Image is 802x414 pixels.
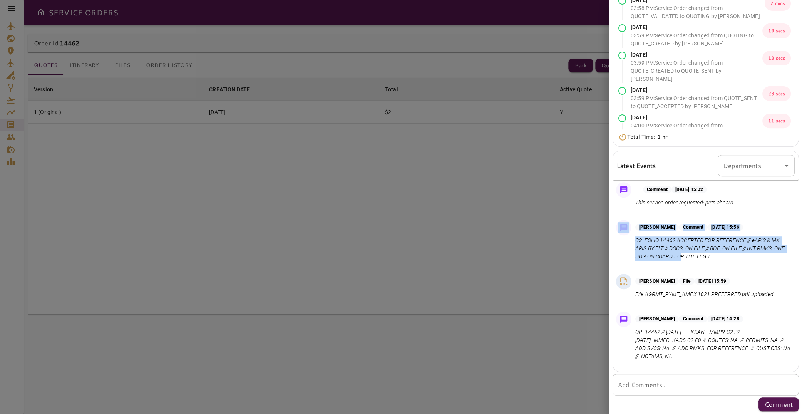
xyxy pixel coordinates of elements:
[631,4,765,20] p: 03:58 PM : Service Order changed from QUOTE_VALIDATED to QUOTING by [PERSON_NAME]
[631,94,762,111] p: 03:59 PM : Service Order changed from QUOTE_SENT to QUOTE_ACCEPTED by [PERSON_NAME]
[631,86,762,94] p: [DATE]
[618,276,630,287] img: PDF File
[618,222,629,233] img: Message Icon
[707,224,743,231] p: [DATE] 15:56
[765,400,793,409] p: Comment
[758,397,799,411] button: Comment
[635,290,774,298] p: File AGRMT_PYMT_AMEX 1021 PREFERRED.pdf uploaded
[631,59,762,83] p: 03:59 PM : Service Order changed from QUOTE_CREATED to QUOTE_SENT by [PERSON_NAME]
[631,23,762,32] p: [DATE]
[635,236,792,261] p: CS: FOLIO 14462 ACCEPTED FOR REFERENCE // eAPIS & MX APIS BY FLT // DOCS: ON FILE // BOE: ON FILE...
[762,86,791,101] p: 23 secs
[635,278,679,285] p: [PERSON_NAME]
[695,278,730,285] p: [DATE] 15:59
[631,114,762,122] p: [DATE]
[762,23,791,38] p: 19 secs
[635,328,792,360] p: QR: 14462 // [DATE] KSAN MMPR C2 P2 [DATE] MMPR KADS C2 P0 // ROUTES: NA // PERMITS: NA // ADD SV...
[679,315,707,322] p: Comment
[679,278,694,285] p: File
[762,51,791,65] p: 13 secs
[635,224,679,231] p: [PERSON_NAME]
[618,184,629,195] img: Message Icon
[631,122,762,146] p: 04:00 PM : Service Order changed from QUOTE_ACCEPTED to AWAITING_ASSIGNMENT by [PERSON_NAME]
[671,186,707,193] p: [DATE] 15:32
[657,133,668,141] b: 1 hr
[618,314,629,325] img: Message Icon
[635,199,733,207] p: This service order requested: pets aboard
[618,133,627,141] img: Timer Icon
[631,51,762,59] p: [DATE]
[627,133,667,141] p: Total Time:
[635,315,679,322] p: [PERSON_NAME]
[631,32,762,48] p: 03:59 PM : Service Order changed from QUOTING to QUOTE_CREATED by [PERSON_NAME]
[762,114,791,128] p: 11 secs
[643,186,671,193] p: Comment
[781,160,792,171] button: Open
[679,224,707,231] p: Comment
[707,315,743,322] p: [DATE] 14:28
[617,161,656,171] h6: Latest Events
